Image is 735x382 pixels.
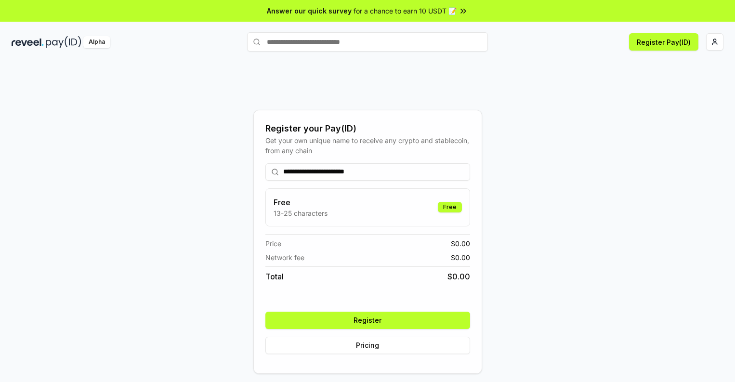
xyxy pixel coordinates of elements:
[274,197,328,208] h3: Free
[265,271,284,282] span: Total
[354,6,457,16] span: for a chance to earn 10 USDT 📝
[265,238,281,249] span: Price
[274,208,328,218] p: 13-25 characters
[265,312,470,329] button: Register
[447,271,470,282] span: $ 0.00
[83,36,110,48] div: Alpha
[265,337,470,354] button: Pricing
[265,122,470,135] div: Register your Pay(ID)
[46,36,81,48] img: pay_id
[451,252,470,263] span: $ 0.00
[629,33,698,51] button: Register Pay(ID)
[438,202,462,212] div: Free
[451,238,470,249] span: $ 0.00
[265,135,470,156] div: Get your own unique name to receive any crypto and stablecoin, from any chain
[265,252,304,263] span: Network fee
[267,6,352,16] span: Answer our quick survey
[12,36,44,48] img: reveel_dark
